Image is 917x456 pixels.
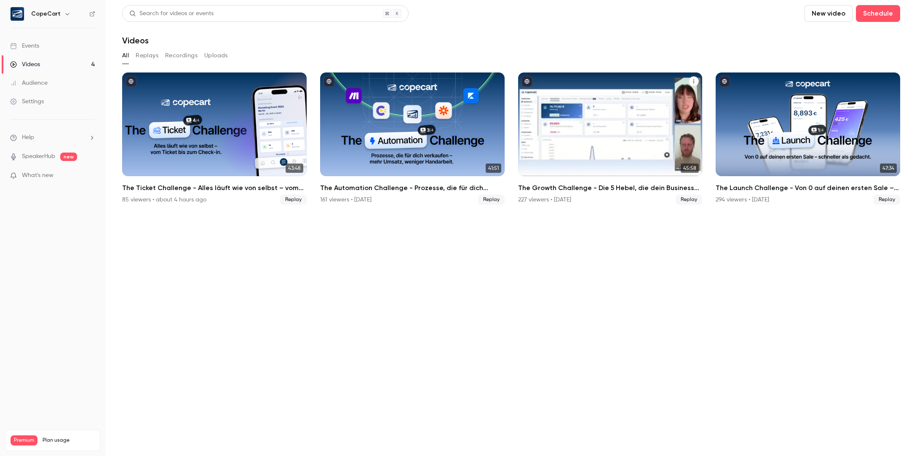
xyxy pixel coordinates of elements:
[320,183,505,193] h2: The Automation Challenge - Prozesse, die für dich verkaufen – mehr Umsatz, weniger Handarbeit
[22,133,34,142] span: Help
[85,172,95,180] iframe: Noticeable Trigger
[716,72,900,205] li: The Launch Challenge - Von 0 auf deinen ersten Sale – schneller als gedacht
[856,5,900,22] button: Schedule
[22,171,53,180] span: What's new
[320,72,505,205] a: 41:51The Automation Challenge - Prozesse, die für dich verkaufen – mehr Umsatz, weniger Handarbei...
[10,133,95,142] li: help-dropdown-opener
[122,35,149,46] h1: Videos
[486,164,501,173] span: 41:51
[518,72,703,205] li: The Growth Challenge - Die 5 Hebel, die dein Business auf das nächste Level katapultieren
[320,72,505,205] li: The Automation Challenge - Prozesse, die für dich verkaufen – mehr Umsatz, weniger Handarbeit
[10,42,39,50] div: Events
[60,153,77,161] span: new
[805,5,853,22] button: New video
[122,5,900,451] section: Videos
[122,49,129,62] button: All
[129,9,214,18] div: Search for videos or events
[518,196,571,204] div: 227 viewers • [DATE]
[22,152,55,161] a: SpeakerHub
[204,49,228,62] button: Uploads
[11,7,24,21] img: CopeCart
[122,183,307,193] h2: The Ticket Challenge - Alles läuft wie von selbst – vom Ticket bis zum Check-in
[716,196,769,204] div: 294 viewers • [DATE]
[323,76,334,87] button: published
[716,183,900,193] h2: The Launch Challenge - Von 0 auf deinen ersten Sale – schneller als gedacht
[136,49,158,62] button: Replays
[165,49,198,62] button: Recordings
[10,97,44,106] div: Settings
[286,164,303,173] span: 43:48
[43,437,95,444] span: Plan usage
[122,196,206,204] div: 85 viewers • about 4 hours ago
[719,76,730,87] button: published
[518,72,703,205] a: 45:58The Growth Challenge - Die 5 Hebel, die dein Business auf das nächste Level katapultieren227...
[31,10,61,18] h6: CopeCart
[521,76,532,87] button: published
[122,72,307,205] li: The Ticket Challenge - Alles läuft wie von selbst – vom Ticket bis zum Check-in
[880,164,897,173] span: 47:34
[10,60,40,69] div: Videos
[874,195,900,205] span: Replay
[518,183,703,193] h2: The Growth Challenge - Die 5 Hebel, die dein Business auf das nächste Level katapultieren
[676,195,702,205] span: Replay
[10,79,48,87] div: Audience
[320,196,372,204] div: 161 viewers • [DATE]
[122,72,307,205] a: 43:48The Ticket Challenge - Alles läuft wie von selbst – vom Ticket bis zum Check-in85 viewers • ...
[681,164,699,173] span: 45:58
[716,72,900,205] a: 47:34The Launch Challenge - Von 0 auf deinen ersten Sale – schneller als gedacht294 viewers • [DA...
[122,72,900,205] ul: Videos
[126,76,136,87] button: published
[280,195,307,205] span: Replay
[478,195,505,205] span: Replay
[11,435,37,445] span: Premium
